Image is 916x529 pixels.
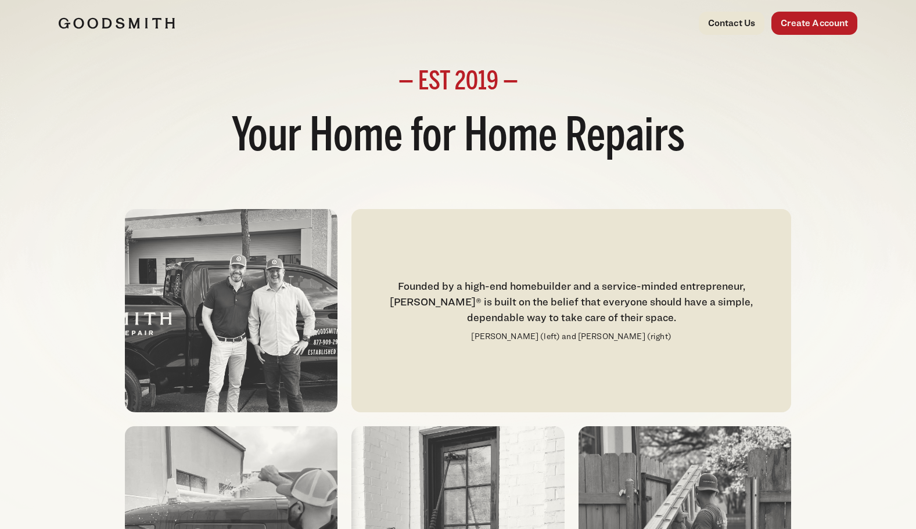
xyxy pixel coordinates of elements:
a: Contact Us [699,12,765,35]
div: Founded by a high-end homebuilder and a service-minded entrepreneur, [PERSON_NAME]® is built on t... [365,278,777,325]
p: [PERSON_NAME] (left) and [PERSON_NAME] (right) [471,330,671,343]
img: Goodsmith [59,17,175,29]
h2: — EST 2019 — [59,70,858,95]
a: Create Account [771,12,857,35]
h1: Your Home for Home Repairs [59,109,858,167]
